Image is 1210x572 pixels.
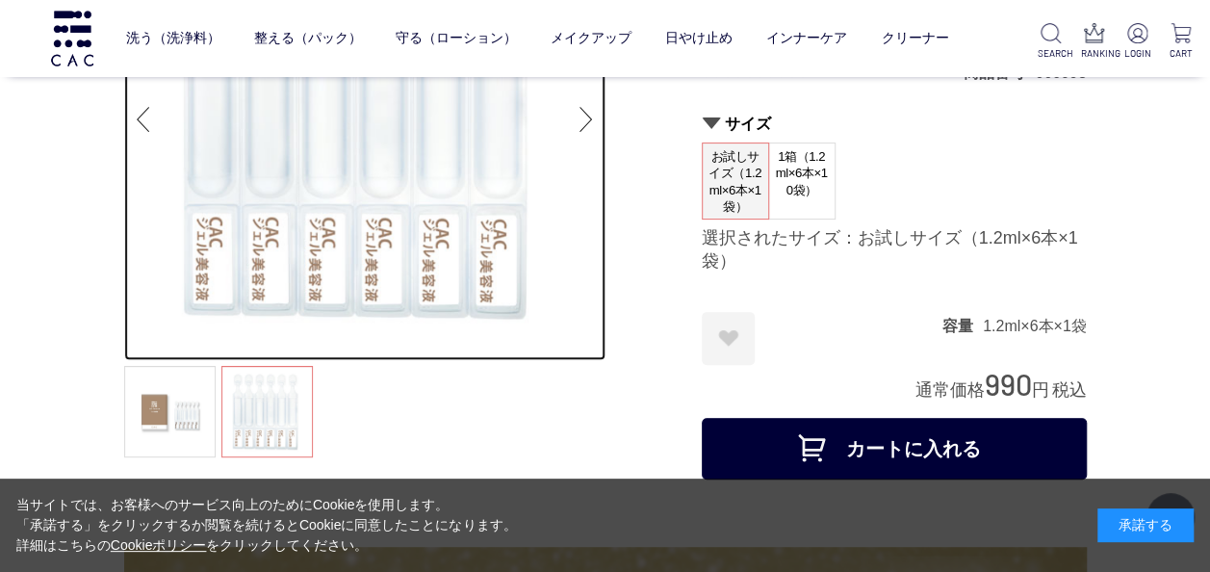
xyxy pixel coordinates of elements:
a: CART [1167,23,1195,61]
a: メイクアップ [551,14,631,63]
dd: 1.2ml×6本×1袋 [983,316,1087,336]
div: 承諾する [1097,508,1194,542]
p: SEARCH [1038,46,1066,61]
img: logo [48,11,96,65]
div: Previous slide [124,81,163,158]
span: 1箱（1.2ml×6本×10袋） [769,143,835,204]
a: 日やけ止め [665,14,733,63]
div: 選択されたサイズ：お試しサイズ（1.2ml×6本×1袋） [702,227,1087,273]
a: 整える（パック） [254,14,362,63]
span: 円 [1032,380,1049,400]
p: RANKING [1080,46,1108,61]
a: Cookieポリシー [111,537,207,553]
p: LOGIN [1123,46,1151,61]
h2: サイズ [702,114,1087,134]
span: 990 [985,366,1032,402]
a: RANKING [1080,23,1108,61]
p: CART [1167,46,1195,61]
div: Next slide [567,81,605,158]
div: 当サイトでは、お客様へのサービス向上のためにCookieを使用します。 「承諾する」をクリックするか閲覧を続けるとCookieに同意したことになります。 詳細はこちらの をクリックしてください。 [16,495,517,556]
button: カートに入れる [702,418,1087,480]
a: SEARCH [1038,23,1066,61]
a: 守る（ローション） [396,14,517,63]
span: お試しサイズ（1.2ml×6本×1袋） [703,143,768,221]
span: 通常価格 [915,380,985,400]
a: お気に入りに登録する [702,312,755,365]
dt: 容量 [942,316,983,336]
a: クリーナー [881,14,948,63]
a: 洗う（洗浄料） [126,14,220,63]
span: 税込 [1052,380,1087,400]
a: インナーケア [766,14,847,63]
a: LOGIN [1123,23,1151,61]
